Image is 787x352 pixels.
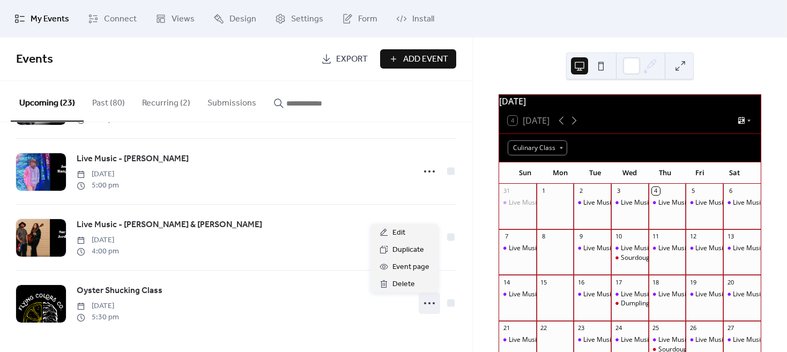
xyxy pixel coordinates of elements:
div: Live Music - Emily Smith [499,198,537,207]
div: Live Music - Jon Millsap Music [574,335,611,344]
div: Wed [612,162,647,184]
span: Duplicate [392,244,424,257]
span: Install [412,13,434,26]
div: Live Music - The Belmore's [723,198,761,207]
div: Live Music - [PERSON_NAME] Music [583,244,689,253]
button: Past (80) [84,81,133,121]
div: Tue [577,162,612,184]
div: Live Music - [PERSON_NAME] [509,244,596,253]
div: Live Music - Rolf Gehrung [686,244,723,253]
span: Delete [392,278,415,291]
span: Live Music - [PERSON_NAME] & [PERSON_NAME] [77,219,262,231]
div: Live Music - Jon Ranger [723,335,761,344]
div: Live Music - Gary Wooten [611,244,649,253]
div: Live Music - Blue Harmonix [509,290,590,299]
a: My Events [6,4,77,33]
div: Sourdough Starter Class [621,253,694,263]
span: 5:00 pm [77,180,119,191]
div: 25 [652,324,660,332]
div: [DATE] [499,95,761,108]
a: Form [334,4,385,33]
span: 4:00 pm [77,246,119,257]
div: Live Music - [PERSON_NAME] [695,198,782,207]
div: Live Music - Michael Campbell [611,335,649,344]
div: 1 [540,187,548,195]
button: Upcoming (23) [11,81,84,122]
div: Live Music - Sam Rouissi [649,244,686,253]
div: 3 [614,187,622,195]
div: 2 [577,187,585,195]
span: Oyster Shucking Class [77,284,162,297]
div: 10 [614,233,622,241]
div: Live Music - Rowdy Yates [649,335,686,344]
div: Live Music - [PERSON_NAME] [621,335,708,344]
button: Submissions [199,81,265,121]
div: 14 [502,278,510,286]
span: Views [172,13,195,26]
div: 15 [540,278,548,286]
span: Live Music - [PERSON_NAME] [77,153,189,166]
div: 9 [577,233,585,241]
div: 18 [652,278,660,286]
div: Dumpling Making Class at Primal House [611,299,649,308]
div: 11 [652,233,660,241]
div: 23 [577,324,585,332]
div: Live Music - Two Heavy Cats [658,198,743,207]
span: Settings [291,13,323,26]
div: 4 [652,187,660,195]
div: 26 [689,324,697,332]
div: Sun [508,162,543,184]
span: Event page [392,261,429,274]
div: Live Music - Jon Millsap Music [574,198,611,207]
div: Mon [543,162,577,184]
span: Events [16,48,53,71]
div: Live Music - Sam Rouissi [611,290,649,299]
span: [DATE] [77,235,119,246]
button: Recurring (2) [133,81,199,121]
div: Live Music - [PERSON_NAME] Music [583,198,689,207]
div: Live Music - [PERSON_NAME] [509,198,596,207]
div: Live Music - [PERSON_NAME] [695,244,782,253]
div: 5 [689,187,697,195]
span: Form [358,13,377,26]
div: Live Music - Michael Peters [686,198,723,207]
div: 20 [726,278,734,286]
div: Live Music - Blue Harmonix [499,290,537,299]
span: Add Event [403,53,448,66]
div: Sat [717,162,752,184]
a: Live Music - [PERSON_NAME] & [PERSON_NAME] [77,218,262,232]
span: Connect [104,13,137,26]
div: 12 [689,233,697,241]
div: Live Music - Emily Smith [686,335,723,344]
div: Live Music - Katie Chappell [723,290,761,299]
div: 24 [614,324,622,332]
div: 19 [689,278,697,286]
div: 16 [577,278,585,286]
a: Oyster Shucking Class [77,284,162,298]
div: Live Music - [PERSON_NAME] [621,244,708,253]
div: Thu [647,162,682,184]
a: Install [388,4,442,33]
div: Live Music - Jon Millsap Music [574,244,611,253]
a: Design [205,4,264,33]
span: My Events [31,13,69,26]
a: Views [147,4,203,33]
div: Live Music - [PERSON_NAME] [695,335,782,344]
div: 31 [502,187,510,195]
div: Live Music - Kielo Smith [499,244,537,253]
div: Live Music -Two Heavy Cats [499,335,537,344]
div: 8 [540,233,548,241]
div: Live Music - Two Heavy Cats [649,198,686,207]
a: Settings [267,4,331,33]
a: Connect [80,4,145,33]
button: Add Event [380,49,456,69]
a: Live Music - [PERSON_NAME] [77,152,189,166]
span: Design [229,13,256,26]
div: Live Music - [PERSON_NAME] Music [583,290,689,299]
div: Live Music - [PERSON_NAME] [658,335,745,344]
div: 21 [502,324,510,332]
div: Live Music - [PERSON_NAME] [621,290,708,299]
div: 27 [726,324,734,332]
div: Live Music - [PERSON_NAME] [621,198,708,207]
